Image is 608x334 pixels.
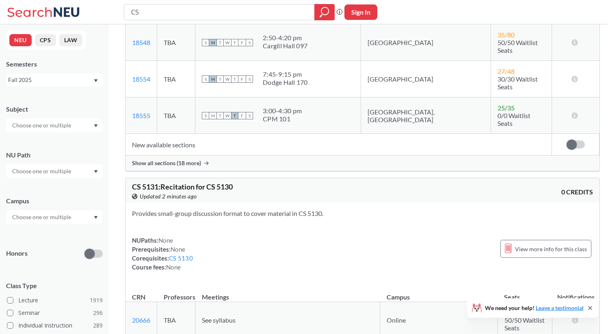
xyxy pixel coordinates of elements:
td: New available sections [125,134,552,155]
a: Leave a testimonial [536,304,584,311]
td: TBA [157,61,195,97]
td: [GEOGRAPHIC_DATA] [361,24,491,61]
span: 27 / 48 [498,67,515,75]
span: T [216,112,224,119]
a: 18554 [132,75,150,83]
span: W [224,112,231,119]
th: Meetings [195,284,380,302]
span: 0/0 Waitlist Seats [498,112,530,127]
svg: Dropdown arrow [94,124,98,127]
input: Class, professor, course number, "phrase" [130,5,309,19]
span: T [231,112,238,119]
div: Dropdown arrow [6,119,103,132]
span: S [246,39,253,46]
td: TBA [157,24,195,61]
div: 7:45 - 9:15 pm [263,70,308,78]
div: Dodge Hall 170 [263,78,308,86]
span: W [224,39,231,46]
span: T [231,75,238,83]
span: 0 CREDITS [561,187,593,196]
span: 50/50 Waitlist Seats [504,316,545,332]
div: Subject [6,105,103,114]
div: Show all sections (18 more) [125,155,599,171]
svg: Dropdown arrow [94,216,98,219]
span: 289 [93,321,103,330]
span: S [202,75,209,83]
div: magnifying glass [314,4,335,20]
input: Choose one or multiple [8,212,76,222]
span: F [238,75,246,83]
div: 2:50 - 4:20 pm [263,34,307,42]
span: 30/30 Waitlist Seats [498,75,538,91]
td: TBA [157,97,195,134]
input: Choose one or multiple [8,121,76,130]
th: Professors [157,284,195,302]
span: F [238,112,246,119]
input: Choose one or multiple [8,166,76,176]
span: 1919 [90,296,103,305]
span: We need your help! [485,305,584,311]
th: Seats [498,284,552,302]
label: Seminar [7,308,103,318]
span: S [202,39,209,46]
span: Class Type [6,281,103,290]
div: NU Path [6,151,103,159]
span: View more info for this class [515,244,587,254]
span: See syllabus [202,316,236,324]
span: F [238,39,246,46]
div: CRN [132,293,145,302]
span: S [246,112,253,119]
button: LAW [59,34,82,46]
p: Honors [6,249,28,258]
span: T [231,39,238,46]
svg: Dropdown arrow [94,170,98,173]
div: 3:00 - 4:30 pm [263,107,302,115]
label: Lecture [7,295,103,306]
span: None [158,237,173,244]
button: CPS [35,34,56,46]
span: Updated 2 minutes ago [140,192,197,201]
span: M [209,39,216,46]
a: 20666 [132,316,150,324]
div: Semesters [6,60,103,69]
span: 50/50 Waitlist Seats [498,39,538,54]
span: S [202,112,209,119]
span: M [209,112,216,119]
td: [GEOGRAPHIC_DATA] [361,61,491,97]
th: Campus [380,284,498,302]
div: CPM 101 [263,115,302,123]
span: 296 [93,308,103,317]
button: NEU [9,34,32,46]
span: CS 5131 : Recitation for CS 5130 [132,182,233,191]
section: Provides small-group discussion format to cover material in CS 5130. [132,209,593,218]
a: 18548 [132,39,150,46]
span: T [216,39,224,46]
div: Dropdown arrow [6,164,103,178]
div: Cargill Hall 097 [263,42,307,50]
td: [GEOGRAPHIC_DATA], [GEOGRAPHIC_DATA] [361,97,491,134]
span: 25 / 35 [498,104,515,112]
div: Campus [6,196,103,205]
svg: Dropdown arrow [94,79,98,82]
a: 18555 [132,112,150,119]
span: None [166,263,181,271]
span: S [246,75,253,83]
button: Sign In [344,4,377,20]
span: T [216,75,224,83]
span: None [171,246,185,253]
div: Fall 2025 [8,75,93,84]
span: Show all sections (18 more) [132,159,201,167]
span: 35 / 80 [498,31,515,39]
div: Fall 2025Dropdown arrow [6,73,103,86]
span: W [224,75,231,83]
span: M [209,75,216,83]
a: CS 5130 [169,254,193,262]
div: NUPaths: Prerequisites: Corequisites: Course fees: [132,236,193,272]
th: Notifications [552,284,599,302]
div: Dropdown arrow [6,210,103,224]
svg: magnifying glass [320,6,329,18]
label: Individual Instruction [7,320,103,331]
